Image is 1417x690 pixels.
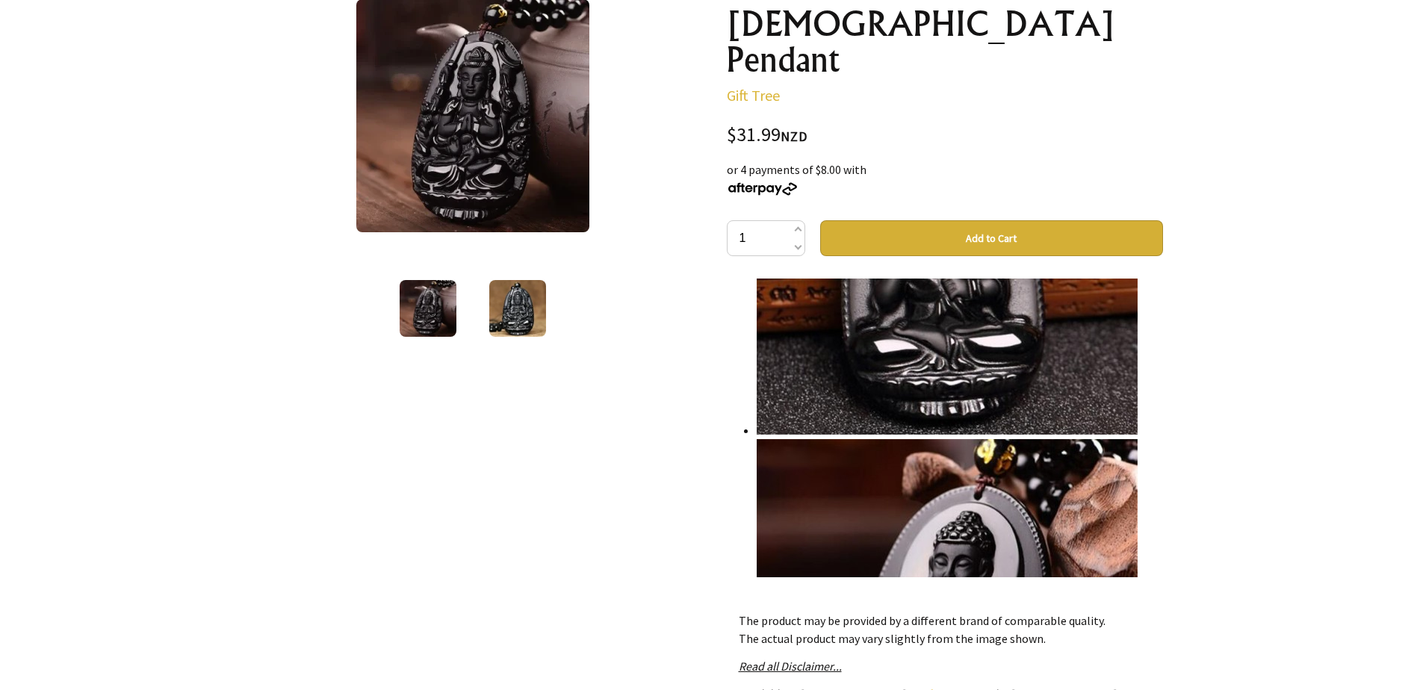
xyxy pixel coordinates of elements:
img: Obsidian Buddha Pendant [400,280,456,337]
img: Afterpay [727,182,799,196]
a: Read all Disclaimer... [739,659,842,674]
div: $31.99 [727,125,1163,146]
span: NZD [781,128,807,145]
button: Add to Cart [820,220,1163,256]
a: Gift Tree [727,86,780,105]
p: The product may be provided by a different brand of comparable quality. The actual product may va... [739,612,1151,647]
div: or 4 payments of $8.00 with [727,161,1163,196]
img: Obsidian Buddha Pendant [489,280,546,337]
